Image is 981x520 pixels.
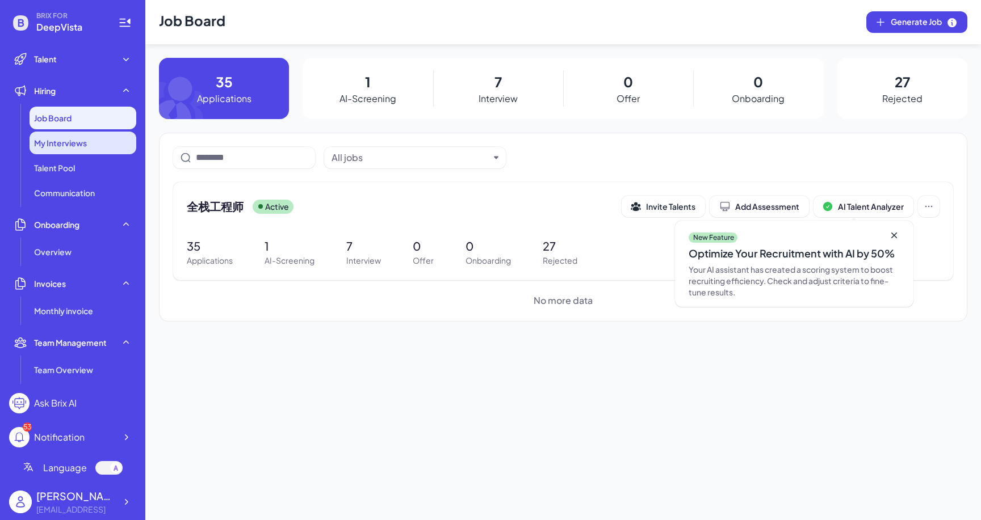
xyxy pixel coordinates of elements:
[623,71,633,92] p: 0
[36,11,104,20] span: BRIX FOR
[23,422,32,432] div: 53
[346,255,381,267] p: Interview
[187,198,244,214] span: 全栈工程师
[34,364,93,375] span: Team Overview
[710,196,809,217] button: Add Assessment
[34,396,77,410] div: Ask Brix AI
[466,238,511,255] p: 0
[265,238,315,255] p: 1
[9,491,32,513] img: user_logo.png
[494,71,502,92] p: 7
[34,162,75,174] span: Talent Pool
[36,20,104,34] span: DeepVista
[365,71,371,92] p: 1
[34,278,66,289] span: Invoices
[36,488,116,504] div: Jing Conan Wang
[339,92,396,105] p: AI-Screening
[34,305,93,316] span: Monthly invoice
[34,53,57,65] span: Talent
[187,255,233,267] p: Applications
[34,85,56,96] span: Hiring
[43,461,87,475] span: Language
[543,255,577,267] p: Rejected
[346,238,381,255] p: 7
[866,11,967,33] button: Generate Job
[543,238,577,255] p: 27
[693,233,734,242] p: New Feature
[34,137,87,149] span: My Interviews
[34,337,107,348] span: Team Management
[479,92,518,105] p: Interview
[413,238,434,255] p: 0
[34,112,72,124] span: Job Board
[34,246,72,257] span: Overview
[814,196,913,217] button: AI Talent Analyzer
[265,201,289,213] p: Active
[719,201,799,212] div: Add Assessment
[753,71,763,92] p: 0
[187,238,233,255] p: 35
[732,92,785,105] p: Onboarding
[891,16,958,28] span: Generate Job
[466,255,511,267] p: Onboarding
[34,187,95,198] span: Communication
[895,71,910,92] p: 27
[34,430,85,444] div: Notification
[534,294,593,307] span: No more data
[413,255,434,267] p: Offer
[617,92,640,105] p: Offer
[689,264,900,298] div: Your AI assistant has created a scoring system to boost recruiting efficiency. Check and adjust c...
[646,201,695,212] span: Invite Talents
[882,92,923,105] p: Rejected
[36,504,116,515] div: jingconan@deepvista.ai
[838,201,904,212] span: AI Talent Analyzer
[34,219,79,230] span: Onboarding
[332,151,363,164] div: All jobs
[622,196,705,217] button: Invite Talents
[265,255,315,267] p: AI-Screening
[332,151,489,164] button: All jobs
[689,246,900,261] div: Optimize Your Recruitment with AI by 50%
